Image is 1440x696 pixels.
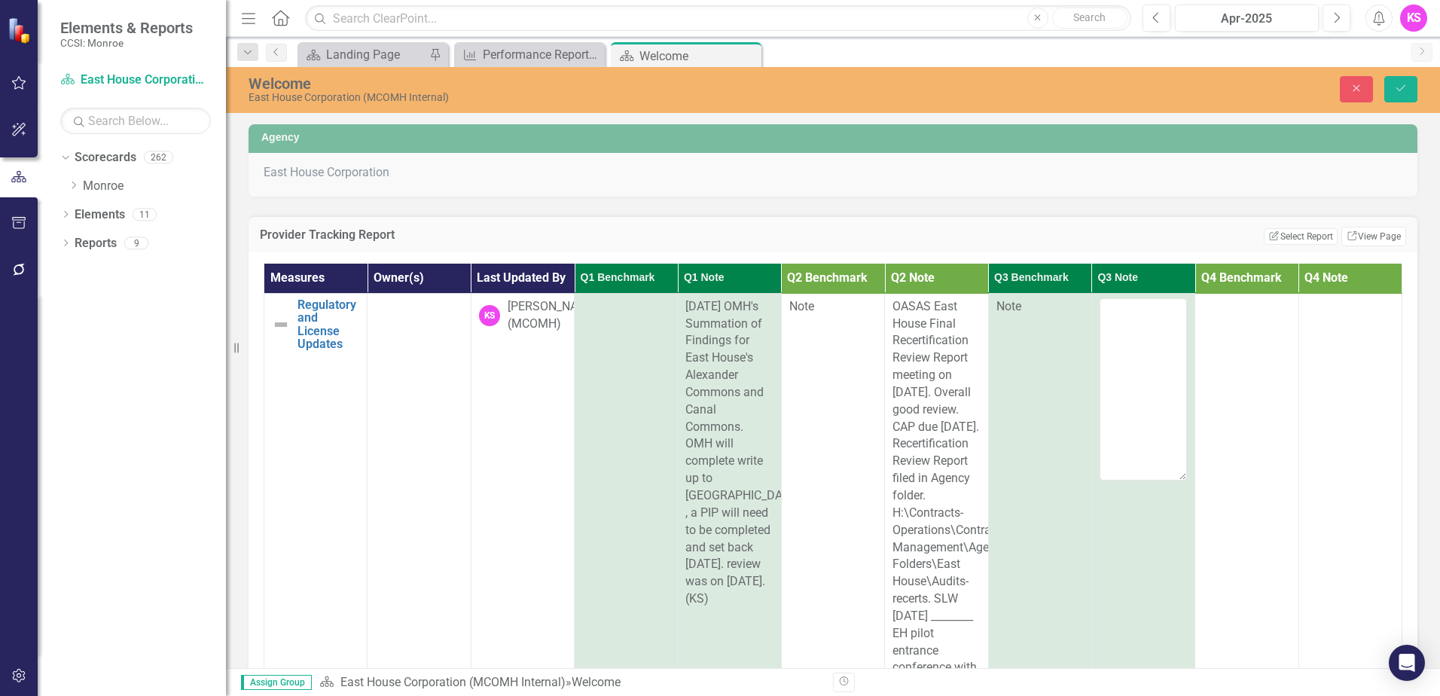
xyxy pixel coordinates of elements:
[305,5,1131,32] input: Search ClearPoint...
[1341,227,1406,246] a: View Page
[297,298,359,351] a: Regulatory and License Updates
[272,316,290,334] img: Not Defined
[326,45,426,64] div: Landing Page
[1052,8,1127,29] button: Search
[75,149,136,166] a: Scorecards
[1400,5,1427,32] button: KS
[1389,645,1425,681] div: Open Intercom Messenger
[124,237,148,249] div: 9
[60,108,211,134] input: Search Below...
[1175,5,1319,32] button: Apr-2025
[249,75,904,92] div: Welcome
[133,208,157,221] div: 11
[249,92,904,103] div: East House Corporation (MCOMH Internal)
[60,19,193,37] span: Elements & Reports
[479,305,500,326] div: KS
[508,298,598,333] div: [PERSON_NAME] (MCOMH)
[75,235,117,252] a: Reports
[1264,228,1337,245] button: Select Report
[685,299,799,606] span: [DATE] OMH's Summation of Findings for East House's Alexander Commons and Canal Commons. OMH will...
[241,675,312,690] span: Assign Group
[301,45,426,64] a: Landing Page
[75,206,125,224] a: Elements
[60,72,211,89] a: East House Corporation (MCOMH Internal)
[483,45,601,64] div: Performance Report (Monthly)
[996,299,1021,313] span: Note
[340,675,566,689] a: East House Corporation (MCOMH Internal)
[458,45,601,64] a: Performance Report (Monthly)
[639,47,758,66] div: Welcome
[60,37,193,49] small: CCSI: Monroe
[319,674,822,691] div: »
[572,675,621,689] div: Welcome
[789,299,814,313] span: Note
[83,178,226,195] a: Monroe
[1180,10,1313,28] div: Apr-2025
[8,17,34,44] img: ClearPoint Strategy
[260,228,818,242] h3: Provider Tracking Report
[144,151,173,164] div: 262
[1073,11,1106,23] span: Search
